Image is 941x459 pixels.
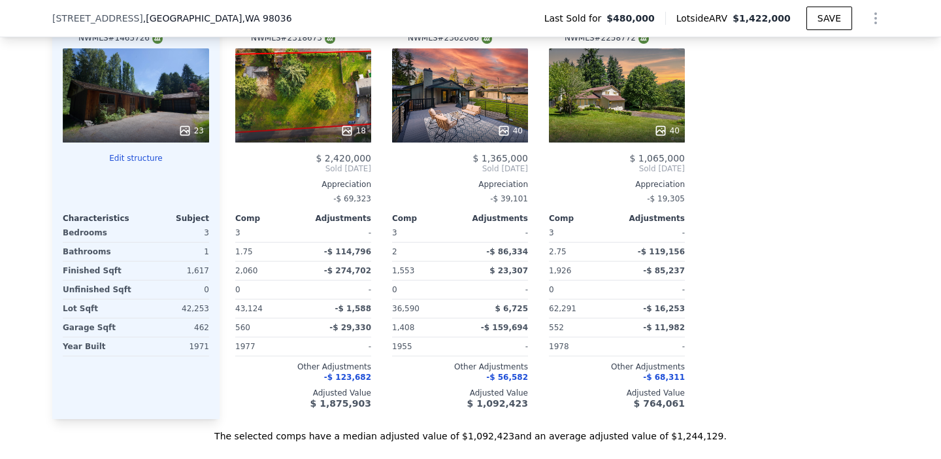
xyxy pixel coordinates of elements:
[638,247,685,256] span: -$ 119,156
[306,280,371,299] div: -
[139,262,209,280] div: 1,617
[242,13,291,24] span: , WA 98036
[486,373,528,382] span: -$ 56,582
[235,304,263,313] span: 43,124
[733,13,791,24] span: $1,422,000
[143,12,292,25] span: , [GEOGRAPHIC_DATA]
[324,373,371,382] span: -$ 123,682
[497,124,523,137] div: 40
[63,280,133,299] div: Unfinished Sqft
[392,243,457,261] div: 2
[235,337,301,356] div: 1977
[324,247,371,256] span: -$ 114,796
[392,228,397,237] span: 3
[619,224,685,242] div: -
[549,304,576,313] span: 62,291
[490,194,528,203] span: -$ 39,101
[63,262,133,280] div: Finished Sqft
[619,337,685,356] div: -
[392,266,414,275] span: 1,553
[472,153,528,163] span: $ 1,365,000
[643,373,685,382] span: -$ 68,311
[63,299,133,318] div: Lot Sqft
[392,179,528,190] div: Appreciation
[489,266,528,275] span: $ 23,307
[139,318,209,337] div: 462
[235,266,257,275] span: 2,060
[306,337,371,356] div: -
[544,12,607,25] span: Last Sold for
[63,213,136,224] div: Characteristics
[63,224,133,242] div: Bedrooms
[340,124,366,137] div: 18
[629,153,685,163] span: $ 1,065,000
[52,419,889,443] div: The selected comps have a median adjusted value of $1,092,423 and an average adjusted value of $1...
[52,12,143,25] span: [STREET_ADDRESS]
[139,243,209,261] div: 1
[549,388,685,398] div: Adjusted Value
[235,179,371,190] div: Appreciation
[486,247,528,256] span: -$ 86,334
[463,337,528,356] div: -
[303,213,371,224] div: Adjustments
[63,337,133,356] div: Year Built
[335,304,371,313] span: -$ 1,588
[647,194,685,203] span: -$ 19,305
[139,280,209,299] div: 0
[392,163,528,174] span: Sold [DATE]
[178,124,204,137] div: 23
[63,243,133,261] div: Bathrooms
[235,362,371,372] div: Other Adjustments
[806,7,852,30] button: SAVE
[634,398,685,409] span: $ 764,061
[676,12,733,25] span: Lotside ARV
[392,304,420,313] span: 36,590
[329,323,371,332] span: -$ 29,330
[392,337,457,356] div: 1955
[643,304,685,313] span: -$ 16,253
[549,243,614,261] div: 2.75
[392,285,397,294] span: 0
[235,323,250,332] span: 560
[408,33,492,44] div: NWMLS # 2362086
[463,224,528,242] div: -
[63,318,133,337] div: Garage Sqft
[549,266,571,275] span: 1,926
[481,323,528,332] span: -$ 159,694
[549,228,554,237] span: 3
[235,163,371,174] span: Sold [DATE]
[643,323,685,332] span: -$ 11,982
[235,243,301,261] div: 1.75
[235,285,240,294] span: 0
[549,213,617,224] div: Comp
[139,337,209,356] div: 1971
[235,228,240,237] span: 3
[549,285,554,294] span: 0
[392,213,460,224] div: Comp
[136,213,209,224] div: Subject
[139,299,209,318] div: 42,253
[467,398,528,409] span: $ 1,092,423
[460,213,528,224] div: Adjustments
[549,179,685,190] div: Appreciation
[549,163,685,174] span: Sold [DATE]
[78,33,163,44] div: NWMLS # 1465726
[235,388,371,398] div: Adjusted Value
[654,124,680,137] div: 40
[549,323,564,332] span: 552
[392,388,528,398] div: Adjusted Value
[482,33,492,44] img: NWMLS Logo
[152,33,163,44] img: NWMLS Logo
[251,33,335,44] div: NWMLS # 2318673
[235,213,303,224] div: Comp
[306,224,371,242] div: -
[316,153,371,163] span: $ 2,420,000
[333,194,371,203] span: -$ 69,323
[638,33,649,44] img: NWMLS Logo
[565,33,649,44] div: NWMLS # 2258772
[495,304,528,313] span: $ 6,725
[863,5,889,31] button: Show Options
[643,266,685,275] span: -$ 85,237
[325,33,335,44] img: NWMLS Logo
[392,362,528,372] div: Other Adjustments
